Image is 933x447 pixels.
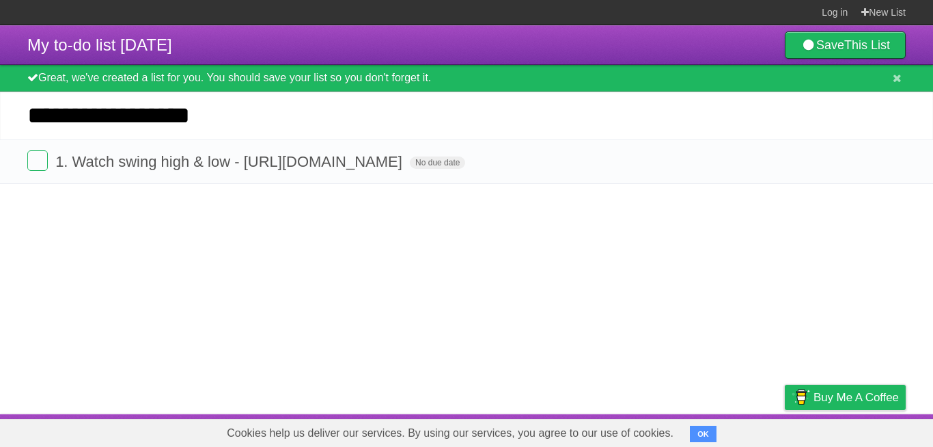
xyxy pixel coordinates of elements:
[213,420,687,447] span: Cookies help us deliver our services. By using our services, you agree to our use of cookies.
[55,153,406,170] span: 1. Watch swing high & low - [URL][DOMAIN_NAME]
[603,418,632,444] a: About
[648,418,704,444] a: Developers
[27,150,48,171] label: Done
[785,31,906,59] a: SaveThis List
[410,157,465,169] span: No due date
[844,38,890,52] b: This List
[767,418,803,444] a: Privacy
[820,418,906,444] a: Suggest a feature
[813,385,899,409] span: Buy me a coffee
[27,36,172,54] span: My to-do list [DATE]
[721,418,751,444] a: Terms
[785,385,906,410] a: Buy me a coffee
[792,385,810,409] img: Buy me a coffee
[690,426,716,442] button: OK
